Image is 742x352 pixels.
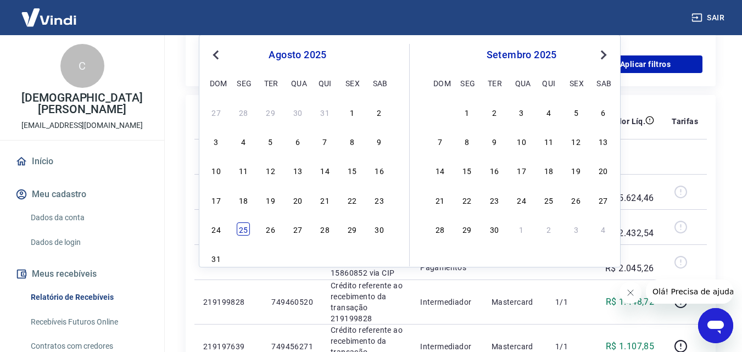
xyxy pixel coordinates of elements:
div: Choose segunda-feira, 29 de setembro de 2025 [460,222,473,236]
div: Choose domingo, 17 de agosto de 2025 [210,193,223,206]
button: Meus recebíveis [13,262,151,286]
div: Choose domingo, 10 de agosto de 2025 [210,164,223,177]
p: 219197639 [203,341,254,352]
div: sex [345,76,359,90]
div: Choose sábado, 9 de agosto de 2025 [373,135,386,148]
div: Choose sexta-feira, 19 de setembro de 2025 [570,164,583,177]
p: -R$ 5.624,46 [605,178,654,205]
p: Mastercard [492,297,538,308]
div: Choose sexta-feira, 1 de agosto de 2025 [345,105,359,119]
div: Choose quarta-feira, 3 de setembro de 2025 [291,252,304,265]
div: Choose domingo, 3 de agosto de 2025 [210,135,223,148]
div: Choose sábado, 30 de agosto de 2025 [373,222,386,236]
div: Choose terça-feira, 29 de julho de 2025 [264,105,277,119]
div: Choose terça-feira, 30 de setembro de 2025 [488,222,501,236]
a: Recebíveis Futuros Online [26,311,151,333]
p: Mastercard [492,341,538,352]
div: Choose quarta-feira, 6 de agosto de 2025 [291,135,304,148]
div: Choose quarta-feira, 30 de julho de 2025 [291,105,304,119]
div: Choose sábado, 4 de outubro de 2025 [596,222,610,236]
div: Choose quarta-feira, 3 de setembro de 2025 [515,105,528,119]
div: Choose domingo, 31 de agosto de 2025 [433,105,447,119]
button: Next Month [597,48,610,62]
p: Tarifas [672,116,698,127]
p: R$ 1.448,72 [606,295,654,309]
div: Choose segunda-feira, 1 de setembro de 2025 [460,105,473,119]
div: month 2025-08 [208,104,387,266]
div: Choose terça-feira, 2 de setembro de 2025 [264,252,277,265]
div: Choose sexta-feira, 15 de agosto de 2025 [345,164,359,177]
iframe: Fechar mensagem [620,282,641,304]
div: qui [542,76,555,90]
div: sab [596,76,610,90]
div: sab [373,76,386,90]
div: Choose quinta-feira, 11 de setembro de 2025 [542,135,555,148]
div: Choose terça-feira, 9 de setembro de 2025 [488,135,501,148]
div: Choose sexta-feira, 5 de setembro de 2025 [345,252,359,265]
a: Dados da conta [26,206,151,229]
p: 749460520 [271,297,313,308]
div: Choose sexta-feira, 5 de setembro de 2025 [570,105,583,119]
div: Choose quarta-feira, 10 de setembro de 2025 [515,135,528,148]
div: Choose domingo, 24 de agosto de 2025 [210,222,223,236]
div: seg [460,76,473,90]
div: Choose domingo, 27 de julho de 2025 [210,105,223,119]
div: Choose terça-feira, 16 de setembro de 2025 [488,164,501,177]
div: ter [264,76,277,90]
div: Choose terça-feira, 26 de agosto de 2025 [264,222,277,236]
div: Choose sábado, 6 de setembro de 2025 [373,252,386,265]
p: 1/1 [555,297,588,308]
div: qua [291,76,304,90]
p: [DEMOGRAPHIC_DATA][PERSON_NAME] [9,92,155,115]
p: Crédito referente ao recebimento da transação 219199828 [331,280,403,324]
div: Choose segunda-feira, 22 de setembro de 2025 [460,193,473,206]
div: Choose sábado, 27 de setembro de 2025 [596,193,610,206]
div: Choose sexta-feira, 26 de setembro de 2025 [570,193,583,206]
div: Choose quarta-feira, 17 de setembro de 2025 [515,164,528,177]
img: Vindi [13,1,85,34]
div: Choose quinta-feira, 14 de agosto de 2025 [319,164,332,177]
button: Previous Month [209,48,222,62]
div: Choose quarta-feira, 1 de outubro de 2025 [515,222,528,236]
div: Choose quinta-feira, 21 de agosto de 2025 [319,193,332,206]
div: Choose sábado, 2 de agosto de 2025 [373,105,386,119]
div: Choose segunda-feira, 25 de agosto de 2025 [237,222,250,236]
div: ter [488,76,501,90]
p: Intermediador [420,297,474,308]
div: Choose quinta-feira, 4 de setembro de 2025 [319,252,332,265]
iframe: Botão para abrir a janela de mensagens [698,308,733,343]
div: Choose sábado, 13 de setembro de 2025 [596,135,610,148]
div: Choose sábado, 20 de setembro de 2025 [596,164,610,177]
div: Choose quarta-feira, 20 de agosto de 2025 [291,193,304,206]
div: Choose sexta-feira, 8 de agosto de 2025 [345,135,359,148]
p: 749456271 [271,341,313,352]
button: Meu cadastro [13,182,151,206]
span: Olá! Precisa de ajuda? [7,8,92,16]
div: Choose sexta-feira, 22 de agosto de 2025 [345,193,359,206]
p: -R$ 2.045,26 [605,249,654,275]
div: Choose segunda-feira, 18 de agosto de 2025 [237,193,250,206]
div: Choose terça-feira, 5 de agosto de 2025 [264,135,277,148]
div: Choose sexta-feira, 12 de setembro de 2025 [570,135,583,148]
p: 219199828 [203,297,254,308]
p: Intermediador [420,341,474,352]
a: Dados de login [26,231,151,254]
button: Aplicar filtros [588,55,702,73]
div: Choose sexta-feira, 29 de agosto de 2025 [345,222,359,236]
div: agosto 2025 [208,48,387,62]
div: Choose quinta-feira, 18 de setembro de 2025 [542,164,555,177]
div: Choose quarta-feira, 24 de setembro de 2025 [515,193,528,206]
div: Choose segunda-feira, 28 de julho de 2025 [237,105,250,119]
div: Choose domingo, 31 de agosto de 2025 [210,252,223,265]
div: Choose segunda-feira, 1 de setembro de 2025 [237,252,250,265]
div: Choose segunda-feira, 8 de setembro de 2025 [460,135,473,148]
p: 1/1 [555,341,588,352]
div: Choose domingo, 28 de setembro de 2025 [433,222,447,236]
div: Choose terça-feira, 12 de agosto de 2025 [264,164,277,177]
a: Relatório de Recebíveis [26,286,151,309]
div: Choose quinta-feira, 7 de agosto de 2025 [319,135,332,148]
div: Choose sábado, 16 de agosto de 2025 [373,164,386,177]
div: Choose sábado, 6 de setembro de 2025 [596,105,610,119]
div: seg [237,76,250,90]
div: Choose quinta-feira, 2 de outubro de 2025 [542,222,555,236]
